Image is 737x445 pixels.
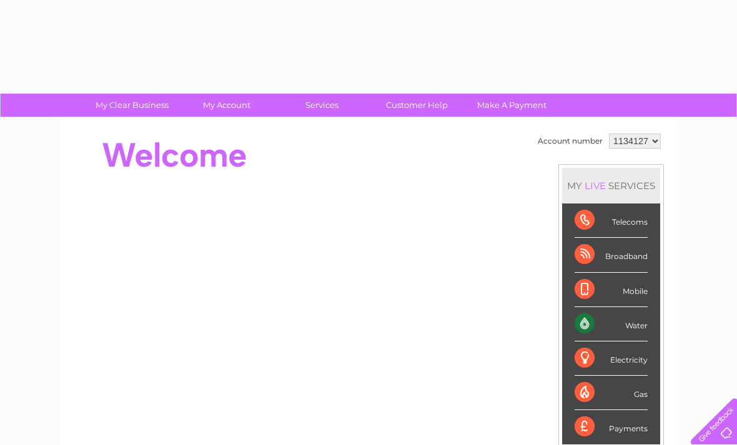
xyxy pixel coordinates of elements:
[270,94,373,117] a: Services
[575,203,648,238] div: Telecoms
[562,168,660,203] div: MY SERVICES
[575,273,648,307] div: Mobile
[575,376,648,410] div: Gas
[81,94,184,117] a: My Clear Business
[575,307,648,341] div: Water
[575,238,648,272] div: Broadband
[176,94,279,117] a: My Account
[575,341,648,376] div: Electricity
[365,94,468,117] a: Customer Help
[582,180,608,192] div: LIVE
[460,94,563,117] a: Make A Payment
[575,410,648,444] div: Payments
[535,130,606,152] td: Account number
